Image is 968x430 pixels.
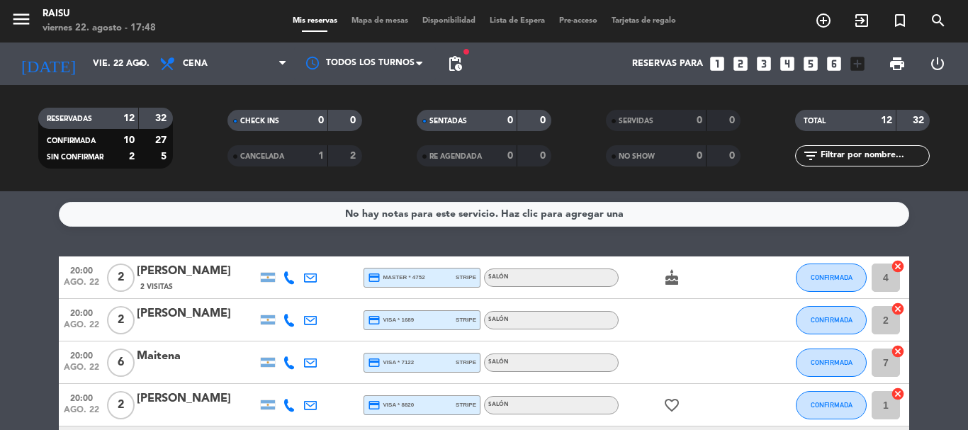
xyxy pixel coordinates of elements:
span: stripe [456,315,476,324]
i: cancel [891,259,905,273]
i: cake [663,269,680,286]
strong: 0 [729,151,738,161]
div: [PERSON_NAME] [137,390,257,408]
span: Mapa de mesas [344,17,415,25]
div: Maitena [137,347,257,366]
i: search [930,12,947,29]
span: CONFIRMADA [811,316,852,324]
span: 20:00 [64,304,99,320]
strong: 0 [507,115,513,125]
button: CONFIRMADA [796,349,867,377]
i: cancel [891,344,905,358]
span: 20:00 [64,389,99,405]
i: credit_card [368,356,381,369]
i: add_box [848,55,867,73]
span: stripe [456,400,476,409]
span: Salón [488,359,509,365]
span: stripe [456,273,476,282]
span: CONFIRMADA [811,273,852,281]
strong: 27 [155,135,169,145]
i: power_settings_new [929,55,946,72]
i: favorite_border [663,397,680,414]
strong: 10 [123,135,135,145]
strong: 12 [123,113,135,123]
i: add_circle_outline [815,12,832,29]
strong: 0 [350,115,359,125]
span: Lista de Espera [483,17,552,25]
span: 2 Visitas [140,281,173,293]
span: 20:00 [64,346,99,363]
span: ago. 22 [64,278,99,294]
i: filter_list [802,147,819,164]
strong: 2 [350,151,359,161]
span: ago. 22 [64,405,99,421]
span: Cena [183,59,208,69]
span: NO SHOW [619,153,655,160]
strong: 0 [697,151,702,161]
strong: 0 [540,151,548,161]
button: CONFIRMADA [796,264,867,292]
span: fiber_manual_record [462,47,471,56]
div: Raisu [43,7,156,21]
strong: 32 [155,113,169,123]
i: credit_card [368,271,381,284]
span: master * 4752 [368,271,425,284]
span: Salón [488,402,509,407]
i: exit_to_app [853,12,870,29]
i: turned_in_not [891,12,908,29]
span: Salón [488,274,509,280]
span: TOTAL [804,118,826,125]
strong: 2 [129,152,135,162]
span: Disponibilidad [415,17,483,25]
span: RE AGENDADA [429,153,482,160]
span: CONFIRMADA [47,137,96,145]
div: [PERSON_NAME] [137,305,257,323]
div: [PERSON_NAME] [137,262,257,281]
span: Reservas para [632,59,703,69]
div: LOG OUT [917,43,957,85]
i: menu [11,9,32,30]
span: CONFIRMADA [811,401,852,409]
button: CONFIRMADA [796,391,867,419]
span: SERVIDAS [619,118,653,125]
span: 2 [107,391,135,419]
i: looks_5 [801,55,820,73]
input: Filtrar por nombre... [819,148,929,164]
i: looks_6 [825,55,843,73]
i: credit_card [368,399,381,412]
span: SENTADAS [429,118,467,125]
i: looks_two [731,55,750,73]
strong: 32 [913,115,927,125]
i: cancel [891,387,905,401]
div: viernes 22. agosto - 17:48 [43,21,156,35]
strong: 0 [507,151,513,161]
span: visa * 8820 [368,399,414,412]
span: ago. 22 [64,320,99,336]
span: Mis reservas [286,17,344,25]
span: Tarjetas de regalo [604,17,683,25]
span: RESERVADAS [47,115,92,123]
strong: 0 [318,115,324,125]
span: visa * 1689 [368,314,414,327]
span: 20:00 [64,261,99,278]
strong: 5 [161,152,169,162]
span: print [889,55,906,72]
span: Salón [488,317,509,322]
button: menu [11,9,32,35]
i: cancel [891,302,905,316]
span: 6 [107,349,135,377]
i: [DATE] [11,48,86,79]
span: 2 [107,306,135,334]
strong: 0 [697,115,702,125]
i: looks_4 [778,55,797,73]
button: CONFIRMADA [796,306,867,334]
strong: 12 [881,115,892,125]
strong: 0 [540,115,548,125]
span: SIN CONFIRMAR [47,154,103,161]
span: visa * 7122 [368,356,414,369]
span: stripe [456,358,476,367]
span: ago. 22 [64,363,99,379]
span: Pre-acceso [552,17,604,25]
i: looks_3 [755,55,773,73]
span: CONFIRMADA [811,358,852,366]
